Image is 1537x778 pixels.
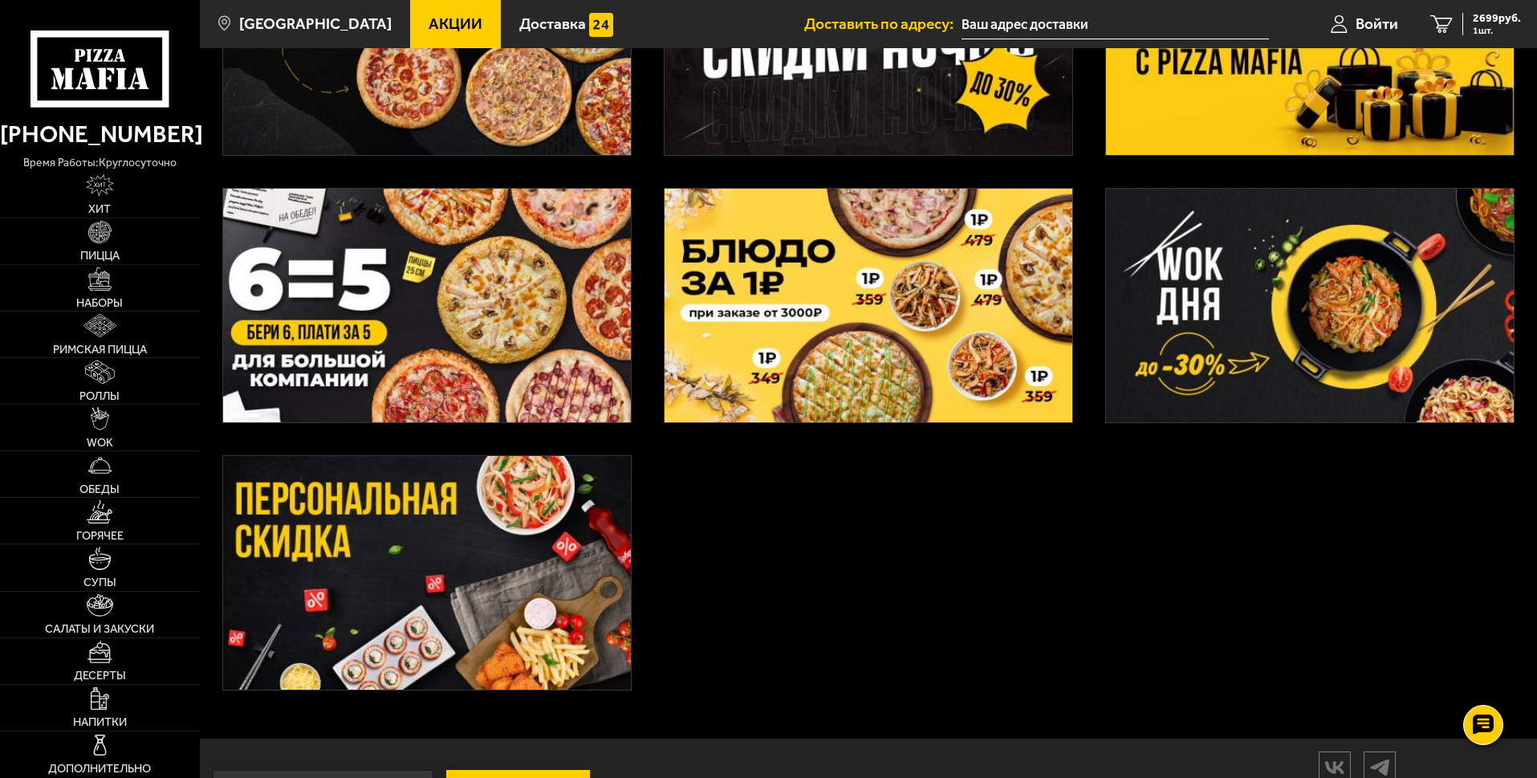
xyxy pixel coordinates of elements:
span: Дополнительно [48,763,151,775]
span: Наборы [76,297,123,309]
span: WOK [87,437,113,449]
span: Акции [429,16,482,31]
span: Обеды [79,483,120,495]
span: [GEOGRAPHIC_DATA] [239,16,392,31]
span: Десерты [74,670,126,682]
span: Хит [88,203,111,215]
img: 15daf4d41897b9f0e9f617042186c801.svg [589,13,613,37]
span: Пицца [80,250,120,262]
span: Войти [1356,16,1398,31]
span: Римская пицца [53,344,147,356]
span: Горячее [76,530,124,542]
span: Роллы [79,390,120,402]
span: Салаты и закуски [45,623,154,635]
span: Доставить по адресу: [804,16,962,31]
span: 2699 руб. [1473,13,1521,24]
span: Супы [83,576,116,589]
span: Напитки [73,716,127,728]
input: Ваш адрес доставки [962,10,1269,39]
span: Доставка [519,16,586,31]
span: 1 шт. [1473,26,1521,35]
